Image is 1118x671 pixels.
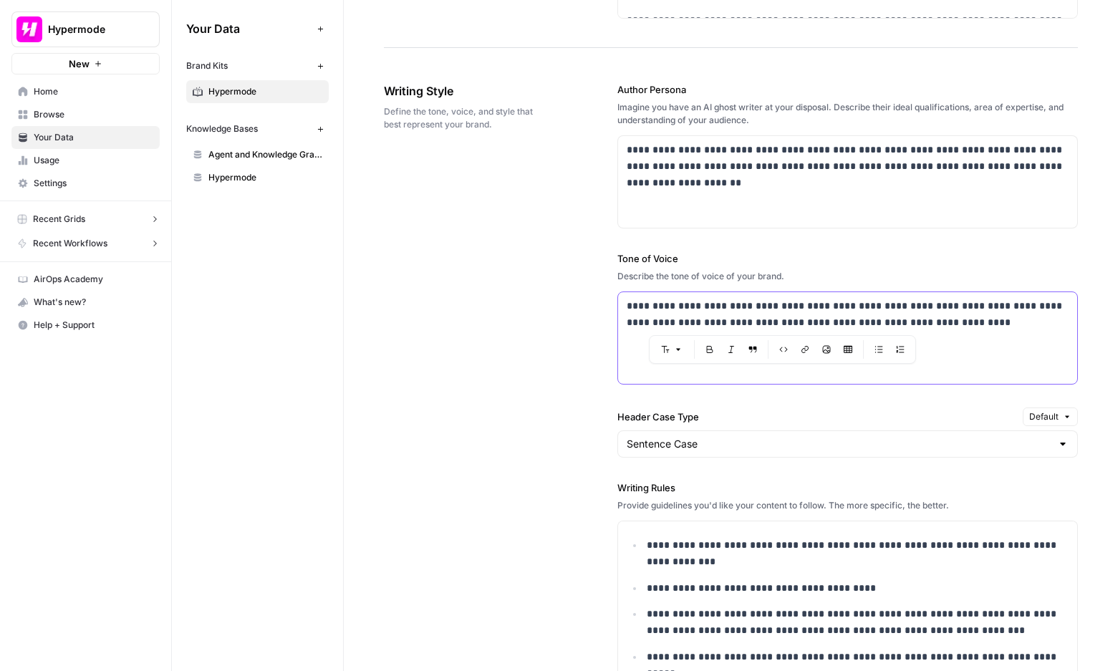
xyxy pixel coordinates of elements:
span: AirOps Academy [34,273,153,286]
button: Recent Workflows [17,237,160,250]
a: Agent and Knowledge Graph [186,143,329,166]
span: Define the tone, voice, and style that best represent your brand. [384,105,537,131]
span: Hypermode [48,22,135,37]
div: Imagine you have an AI ghost writer at your disposal. Describe their ideal qualifications, area o... [617,101,1078,127]
span: Settings [34,177,153,190]
a: Home [11,80,160,103]
span: Agent and Knowledge Graph [208,148,322,161]
button: Default [1023,407,1078,426]
span: Recent Grids [33,213,85,226]
button: New [11,53,160,74]
span: Hypermode [208,171,322,184]
a: Settings [11,172,160,195]
a: Hypermode [186,80,329,103]
span: Brand Kits [186,59,228,72]
span: New [69,57,90,71]
span: Home [34,85,153,98]
span: Default [1029,410,1059,423]
button: Recent Grids [17,213,160,226]
button: Workspace: Hypermode [11,11,160,47]
span: Your Data [34,131,153,144]
div: Provide guidelines you'd like your content to follow. The more specific, the better. [617,499,1078,512]
span: Usage [34,154,153,167]
div: What's new? [12,291,159,313]
a: Usage [11,149,160,172]
span: Browse [34,108,153,121]
a: Hypermode [186,166,329,189]
span: Recent Workflows [33,237,107,250]
label: Author Persona [617,82,1078,97]
a: Browse [11,103,160,126]
span: Help + Support [34,319,153,332]
label: Header Case Type [617,410,1017,424]
label: Tone of Voice [617,251,1078,266]
span: Writing Style [384,82,537,100]
span: Your Data [186,20,312,37]
a: Your Data [11,126,160,149]
span: Knowledge Bases [186,122,258,135]
img: Hypermode Logo [16,16,42,42]
span: Hypermode [208,85,322,98]
button: What's new? [11,291,160,314]
div: Describe the tone of voice of your brand. [617,270,1078,283]
button: Help + Support [11,314,160,337]
label: Writing Rules [617,481,1078,495]
a: AirOps Academy [11,268,160,291]
input: Sentence Case [627,437,1051,451]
